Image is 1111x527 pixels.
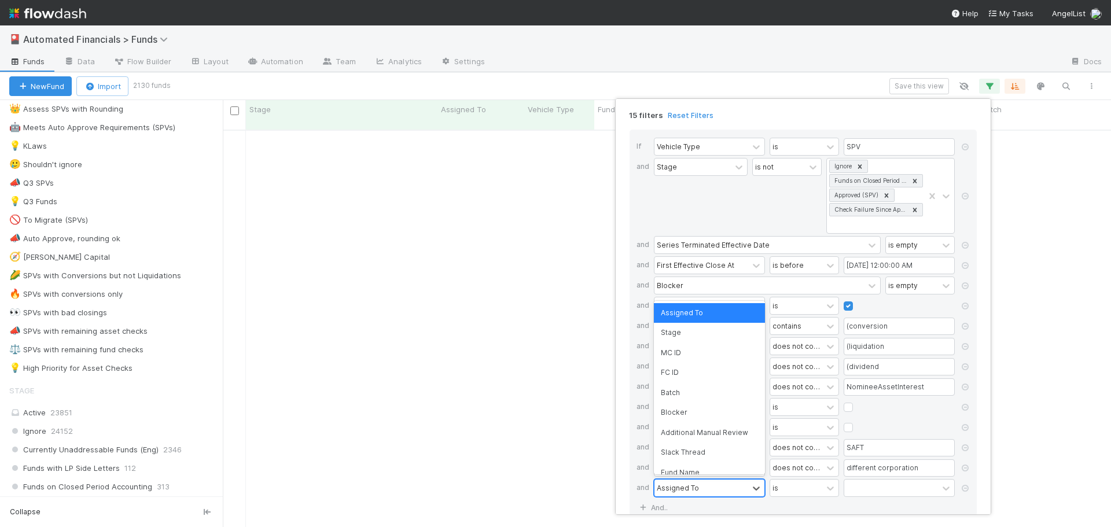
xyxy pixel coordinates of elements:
div: and [637,317,654,337]
div: Stage [657,161,677,172]
div: is [772,401,778,412]
div: Assigned To [654,303,765,323]
div: and [637,378,654,398]
div: does not contain [772,341,820,351]
div: and [637,277,654,297]
a: And.. [637,499,673,516]
div: and [637,158,654,236]
div: Vehicle Type [657,141,700,152]
div: is not [755,161,774,172]
div: is [772,482,778,493]
div: Ignore [831,160,854,172]
div: Additional Manual Review [654,423,765,443]
div: Series Terminated Effective Date [657,239,770,250]
div: and [637,256,654,277]
div: Assigned To [657,482,699,493]
div: and [637,297,654,317]
div: Funds on Closed Period Accounting [831,175,908,187]
div: Check Failure Since Approved (SPV) [831,204,908,216]
div: and [637,236,654,256]
div: and [637,418,654,438]
div: and [637,438,654,459]
div: Blocker [657,280,683,290]
div: and [637,459,654,479]
div: MC ID [654,343,765,363]
div: is before [772,260,804,270]
div: FC ID [654,363,765,382]
div: and [637,337,654,358]
div: Batch [654,383,765,403]
div: is empty [888,280,918,290]
div: does not contain [772,462,820,473]
div: and [637,398,654,418]
div: Fund Name [654,463,765,482]
div: does not contain [772,442,820,452]
div: Approved (SPV) [831,189,880,201]
div: is [772,300,778,311]
a: Reset Filters [668,110,713,120]
div: Stage [654,323,765,342]
div: is [772,141,778,152]
span: 15 filters [629,110,663,120]
div: First Effective Close At [657,260,734,270]
div: does not contain [772,361,820,371]
div: and [637,479,654,499]
div: Blocker [654,403,765,422]
div: Slack Thread [654,443,765,462]
div: contains [772,320,801,331]
div: is empty [888,239,918,250]
div: If [637,138,654,158]
div: is [772,422,778,432]
div: does not contain [772,381,820,392]
div: and [637,358,654,378]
